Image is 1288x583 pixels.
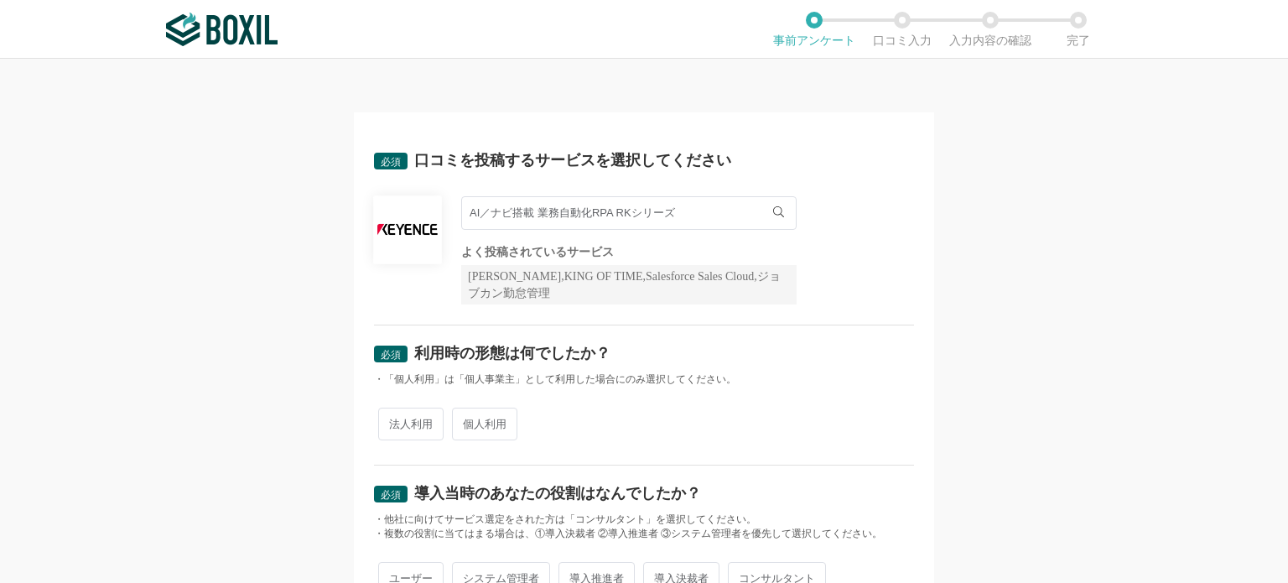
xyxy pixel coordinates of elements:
li: 完了 [1034,12,1122,47]
div: ・「個人利用」は「個人事業主」として利用した場合にのみ選択してください。 [374,372,914,387]
span: 必須 [381,349,401,361]
span: 個人利用 [452,408,517,440]
div: 口コミを投稿するサービスを選択してください [414,153,731,168]
div: ・他社に向けてサービス選定をされた方は「コンサルタント」を選択してください。 [374,513,914,527]
span: 必須 [381,489,401,501]
li: 事前アンケート [770,12,858,47]
li: 入力内容の確認 [946,12,1034,47]
div: 利用時の形態は何でしたか？ [414,346,610,361]
span: 法人利用 [378,408,444,440]
input: サービス名で検索 [461,196,797,230]
div: ・複数の役割に当てはまる場合は、①導入決裁者 ②導入推進者 ③システム管理者を優先して選択してください。 [374,527,914,541]
li: 口コミ入力 [858,12,946,47]
div: [PERSON_NAME],KING OF TIME,Salesforce Sales Cloud,ジョブカン勤怠管理 [461,265,797,305]
span: 必須 [381,156,401,168]
div: 導入当時のあなたの役割はなんでしたか？ [414,486,701,501]
div: よく投稿されているサービス [461,247,797,258]
img: ボクシルSaaS_ロゴ [166,13,278,46]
